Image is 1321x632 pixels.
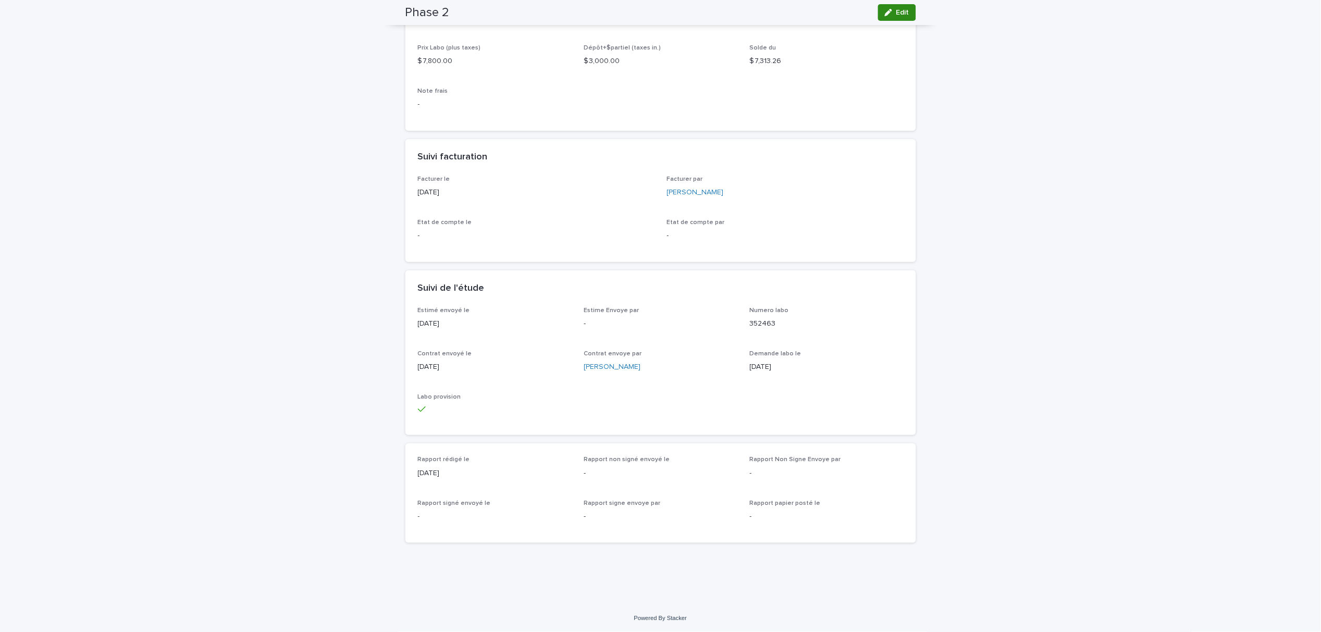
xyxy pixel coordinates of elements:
p: [DATE] [418,187,655,198]
span: Rapport signé envoyé le [418,500,491,506]
span: Contrat envoye par [584,351,641,357]
a: Powered By Stacker [634,615,687,621]
p: - [750,468,904,479]
span: Estimé envoyé le [418,307,470,314]
p: $ 7,800.00 [418,56,572,67]
p: - [750,511,904,522]
span: Demande labo le [750,351,801,357]
a: [PERSON_NAME] [667,187,724,198]
span: Rapport rédigé le [418,456,470,463]
p: [DATE] [750,362,904,373]
button: Edit [878,4,916,21]
span: Rapport Non Signe Envoye par [750,456,841,463]
span: Solde du [750,45,776,51]
p: - [418,230,655,241]
p: - [418,511,572,522]
p: - [584,468,737,479]
span: Note frais [418,88,448,94]
span: Prix Labo (plus taxes) [418,45,481,51]
p: - [667,230,904,241]
a: [PERSON_NAME] [584,362,640,373]
span: Numero labo [750,307,789,314]
h2: Suivi de l'étude [418,283,485,294]
span: Contrat envoyé le [418,351,472,357]
span: Facturer par [667,176,703,182]
span: Facturer le [418,176,450,182]
span: Dépôt+$partiel (taxes in.) [584,45,661,51]
h2: Phase 2 [405,5,450,20]
span: Etat de compte le [418,219,472,226]
p: [DATE] [418,362,572,373]
span: Etat de compte par [667,219,725,226]
span: Rapport papier posté le [750,500,821,506]
p: [DATE] [418,318,572,329]
p: $ 7,313.26 [750,56,904,67]
h2: Suivi facturation [418,152,488,163]
p: - [584,511,737,522]
p: 352463 [750,318,904,329]
span: Labo provision [418,394,461,400]
span: Rapport non signé envoyé le [584,456,670,463]
span: Estime Envoye par [584,307,639,314]
p: $ 3,000.00 [584,56,737,67]
p: [DATE] [418,468,572,479]
p: - [584,318,737,329]
span: Edit [896,9,909,16]
p: - [418,99,904,110]
span: Rapport signe envoye par [584,500,660,506]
